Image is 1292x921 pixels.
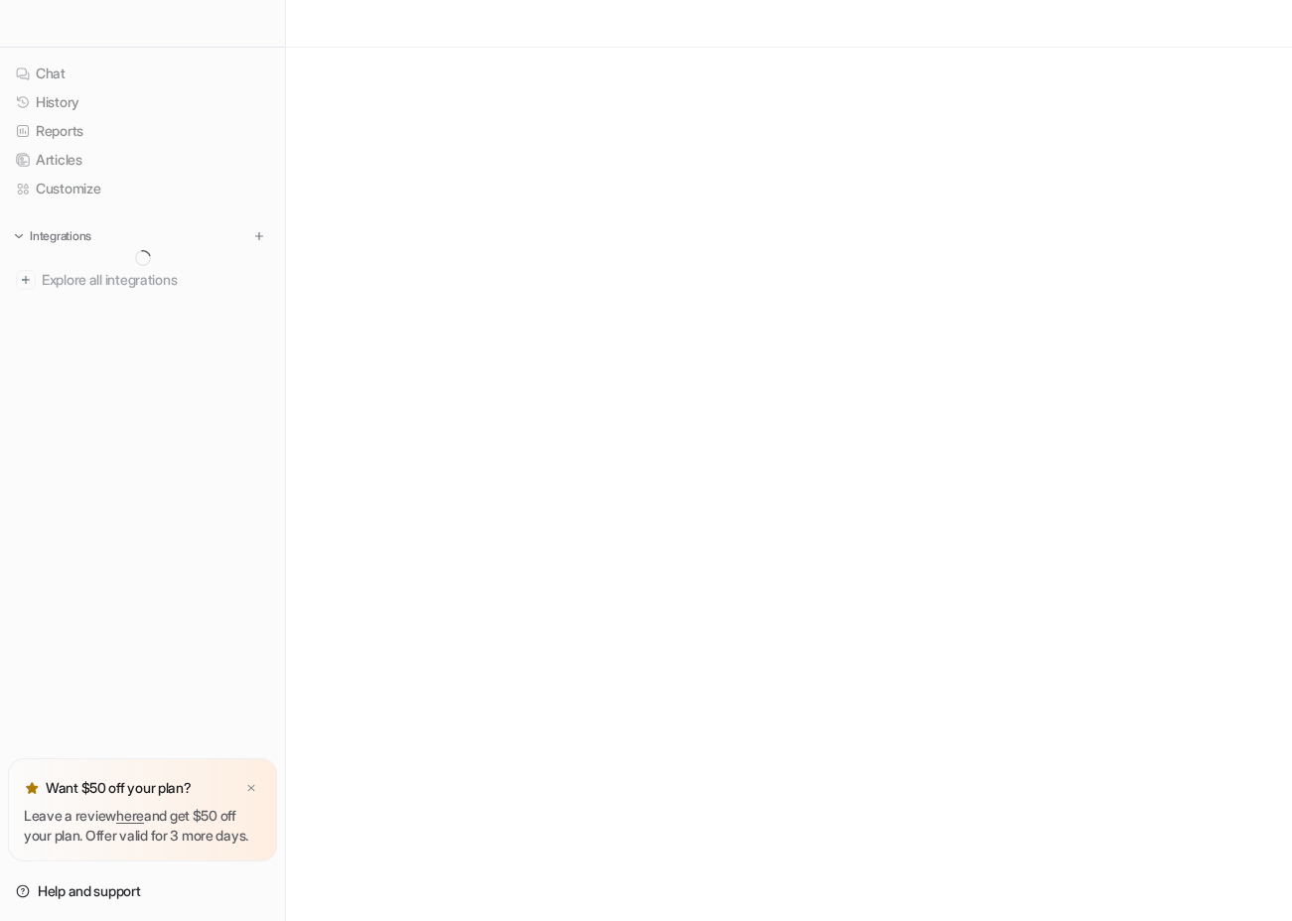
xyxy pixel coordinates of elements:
[16,270,36,290] img: explore all integrations
[8,117,277,145] a: Reports
[24,780,40,796] img: star
[245,782,257,795] img: x
[8,266,277,294] a: Explore all integrations
[8,146,277,174] a: Articles
[12,229,26,243] img: expand menu
[24,806,261,846] p: Leave a review and get $50 off your plan. Offer valid for 3 more days.
[252,229,266,243] img: menu_add.svg
[8,175,277,202] a: Customize
[30,228,91,244] p: Integrations
[8,226,97,246] button: Integrations
[8,88,277,116] a: History
[42,264,269,296] span: Explore all integrations
[8,60,277,87] a: Chat
[46,778,192,798] p: Want $50 off your plan?
[116,807,144,824] a: here
[8,877,277,905] a: Help and support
